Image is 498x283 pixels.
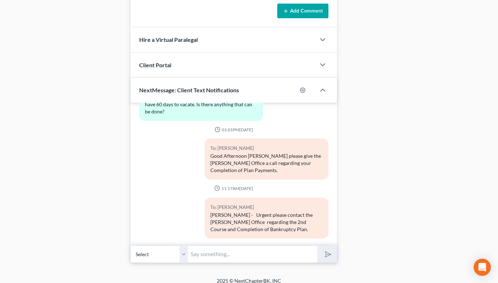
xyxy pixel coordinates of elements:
[210,211,323,233] div: [PERSON_NAME] - Urgent please contact the [PERSON_NAME] Office regarding the 2nd Course and Compl...
[188,245,317,263] input: Say something...
[210,144,323,152] div: To: [PERSON_NAME]
[139,62,171,68] span: Client Portal
[210,203,323,211] div: To: [PERSON_NAME]
[210,152,323,174] div: Good Afternoon [PERSON_NAME] please give the [PERSON_NAME] Office a call regarding your Completio...
[139,36,198,43] span: Hire a Virtual Paralegal
[139,87,239,93] span: NextMessage: Client Text Notifications
[139,185,328,191] div: 11:17AM[DATE]
[139,127,328,133] div: 01:01PM[DATE]
[277,4,328,19] button: Add Comment
[474,259,491,276] div: Open Intercom Messenger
